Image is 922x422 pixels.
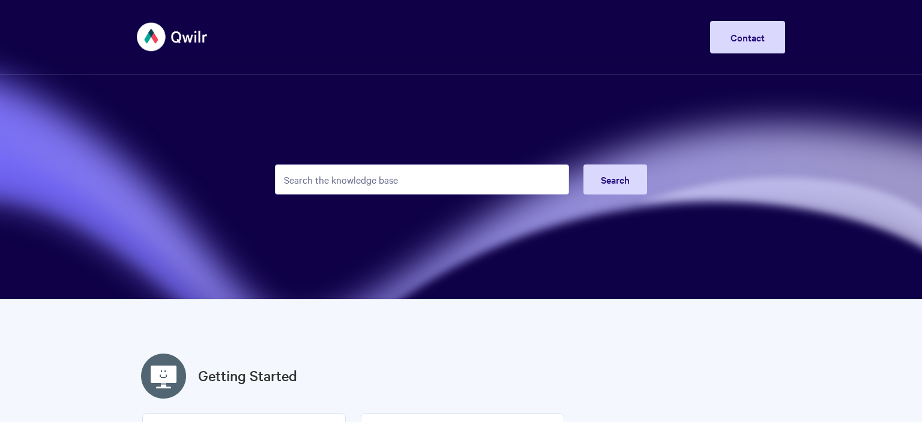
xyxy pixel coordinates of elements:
button: Search [583,164,647,194]
a: Getting Started [198,365,297,387]
span: Search [601,173,630,186]
input: Search the knowledge base [275,164,569,194]
a: Contact [710,21,785,53]
img: Qwilr Help Center [137,14,208,59]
